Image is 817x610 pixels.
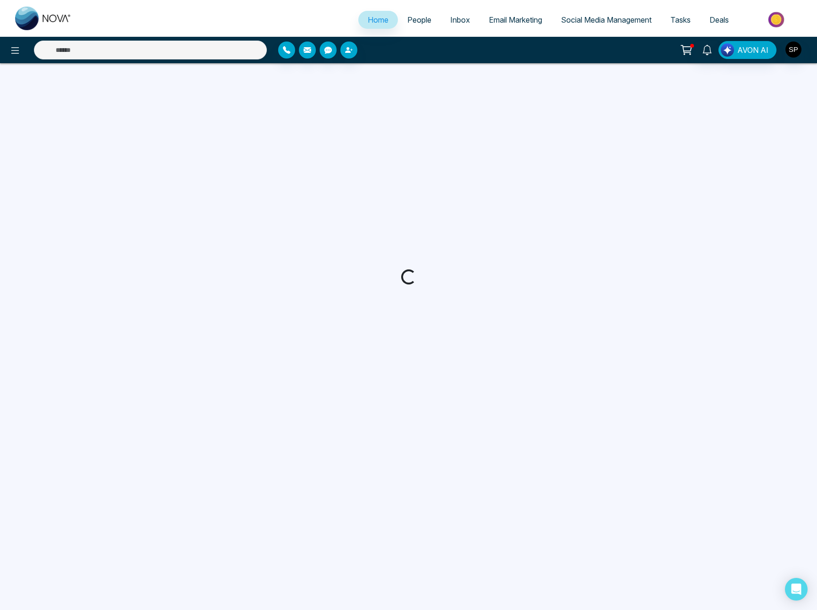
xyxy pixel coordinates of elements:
[737,44,768,56] span: AVON AI
[710,15,729,25] span: Deals
[718,41,776,59] button: AVON AI
[441,11,479,29] a: Inbox
[15,7,72,30] img: Nova CRM Logo
[479,11,552,29] a: Email Marketing
[358,11,398,29] a: Home
[552,11,661,29] a: Social Media Management
[407,15,431,25] span: People
[561,15,652,25] span: Social Media Management
[700,11,738,29] a: Deals
[368,15,388,25] span: Home
[450,15,470,25] span: Inbox
[743,9,811,30] img: Market-place.gif
[661,11,700,29] a: Tasks
[785,42,801,58] img: User Avatar
[670,15,691,25] span: Tasks
[398,11,441,29] a: People
[489,15,542,25] span: Email Marketing
[721,43,734,57] img: Lead Flow
[785,578,808,601] div: Open Intercom Messenger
